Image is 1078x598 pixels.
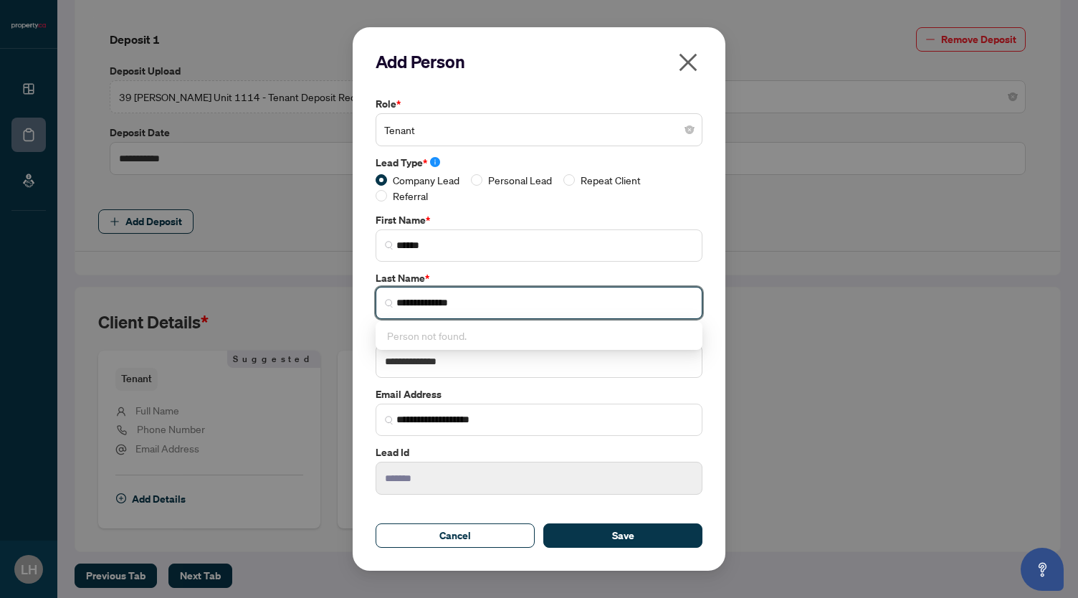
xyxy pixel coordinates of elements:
button: Open asap [1021,548,1064,591]
img: search_icon [385,416,393,424]
span: Repeat Client [575,172,647,188]
img: search_icon [385,299,393,308]
span: info-circle [430,157,440,167]
label: Email Address [376,386,702,402]
label: Lead Type [376,155,702,171]
img: search_icon [385,241,393,250]
span: close-circle [685,125,694,134]
span: Personal Lead [482,172,558,188]
label: Role [376,96,702,112]
h2: Add Person [376,50,702,73]
button: Cancel [376,523,535,548]
span: Referral [387,188,434,204]
span: Person not found. [387,329,467,342]
label: First Name [376,212,702,228]
label: Lead Id [376,445,702,460]
label: Last Name [376,270,702,286]
span: Tenant [384,116,694,143]
span: close [677,51,700,74]
span: Save [612,524,634,547]
span: Company Lead [387,172,465,188]
span: Cancel [439,524,471,547]
button: Save [543,523,702,548]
